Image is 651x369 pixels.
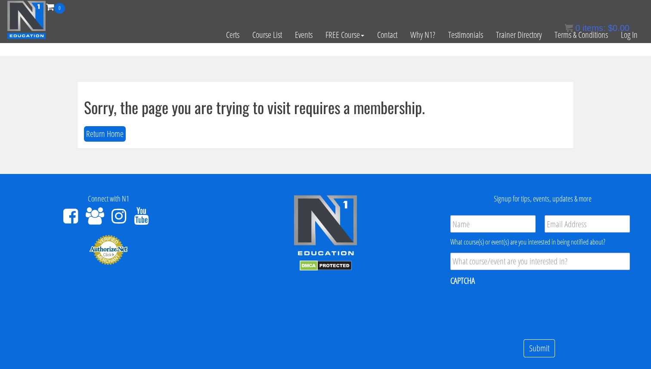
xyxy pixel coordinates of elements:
[7,0,46,39] img: n1-education
[442,14,490,56] a: Testimonials
[89,234,128,265] img: Authorize.Net Merchant - Click to Verify
[450,292,581,326] iframe: reCAPTCHA
[220,14,246,56] a: Certs
[545,215,630,233] input: Email Address
[583,23,605,33] span: items:
[490,14,548,56] a: Trainer Directory
[84,99,567,116] h1: Sorry, the page you are trying to visit requires a membership.
[564,23,629,33] a: 0 items: $0.00
[548,14,614,56] a: Terms & Conditions
[440,195,645,203] h4: Signup for tips, events, updates & more
[404,14,442,56] a: Why N1?
[524,339,555,358] input: Submit
[84,126,126,142] button: Return Home
[614,14,644,56] a: Log In
[450,275,475,286] label: CAPTCHA
[371,14,404,56] a: Contact
[608,23,629,33] bdi: 0.00
[450,253,630,270] input: What course/event are you interested in?
[450,215,536,233] input: Name
[46,1,65,12] a: 0
[288,14,319,56] a: Events
[608,23,613,33] span: $
[450,237,630,247] div: What course(s) or event(s) are you interested in being notified about?
[54,3,65,14] span: 0
[319,14,371,56] a: FREE Course
[246,14,288,56] a: Course List
[575,23,580,33] span: 0
[564,24,573,32] img: icon11.png
[6,195,211,203] h4: Connect with N1
[293,195,358,258] img: n1-edu-logo
[300,260,352,271] img: DMCA.com Protection Status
